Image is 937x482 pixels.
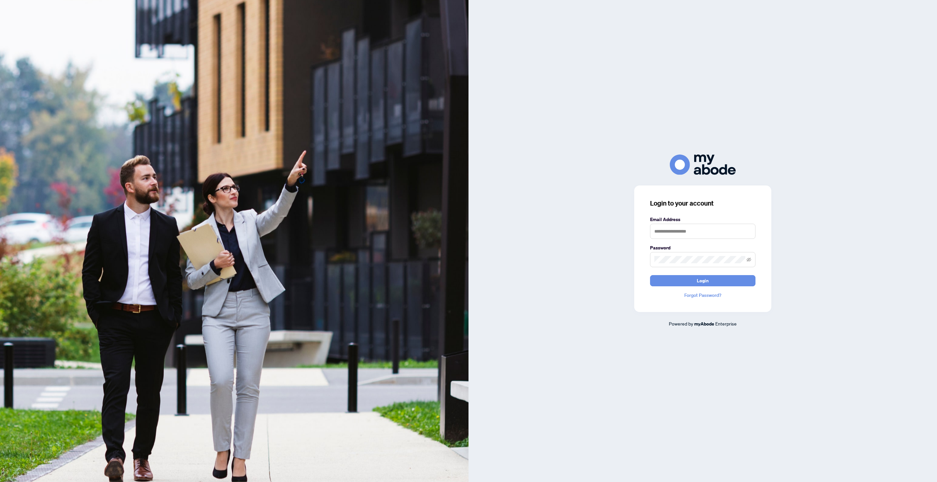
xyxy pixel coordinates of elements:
[670,155,736,175] img: ma-logo
[650,275,755,286] button: Login
[715,321,737,326] span: Enterprise
[650,216,755,223] label: Email Address
[650,244,755,251] label: Password
[694,320,714,327] a: myAbode
[747,257,751,262] span: eye-invisible
[650,199,755,208] h3: Login to your account
[650,292,755,299] a: Forgot Password?
[669,321,693,326] span: Powered by
[697,275,709,286] span: Login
